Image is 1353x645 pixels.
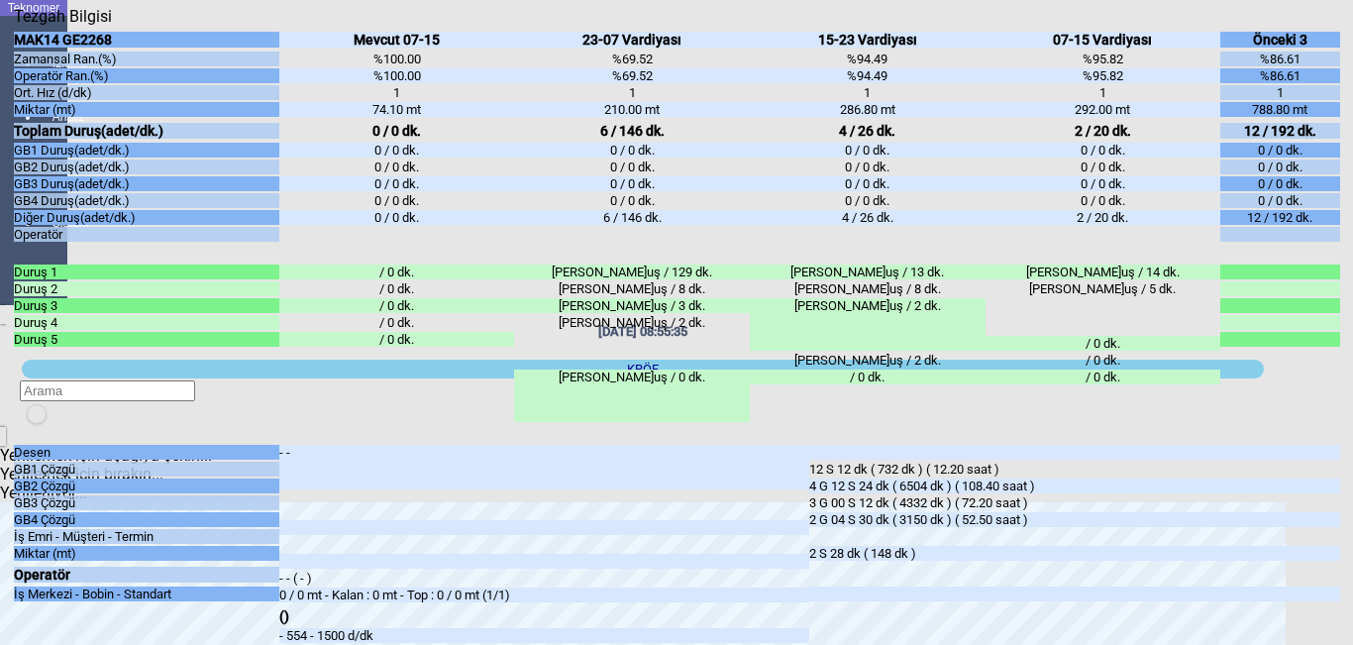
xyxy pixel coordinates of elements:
[514,265,750,279] div: [PERSON_NAME]uş / 129 dk.
[14,52,279,66] div: Zamansal Ran.(%)
[1220,85,1339,100] div: 1
[14,529,279,544] div: İş Emri - Müşteri - Termin
[514,32,750,48] div: 23-07 Vardiyası
[279,193,515,208] div: 0 / 0 dk.
[14,445,279,460] div: Desen
[986,281,1221,334] div: [PERSON_NAME]uş / 5 dk.
[750,353,986,368] div: [PERSON_NAME]uş / 2 dk.
[279,445,809,489] div: - -
[14,495,279,510] div: GB3 Çözgü
[514,315,750,368] div: [PERSON_NAME]uş / 2 dk.
[14,102,279,117] div: Miktar (mt)
[986,265,1221,279] div: [PERSON_NAME]uş / 14 dk.
[279,265,515,279] div: / 0 dk.
[1220,68,1339,83] div: %86.61
[279,102,515,117] div: 74.10 mt
[279,281,515,296] div: / 0 dk.
[1220,52,1339,66] div: %86.61
[986,353,1221,368] div: / 0 dk.
[14,160,279,174] div: GB2 Duruş(adet/dk.)
[279,32,515,48] div: Mevcut 07-15
[279,123,515,139] div: 0 / 0 dk.
[750,176,986,191] div: 0 / 0 dk.
[986,336,1221,351] div: / 0 dk.
[14,85,279,100] div: Ort. Hız (d/dk)
[986,143,1221,158] div: 0 / 0 dk.
[14,567,279,583] div: Operatör
[279,571,809,586] div: - - ( - )
[14,512,279,527] div: GB4 Çözgü
[750,143,986,158] div: 0 / 0 dk.
[14,462,279,477] div: GB1 Çözgü
[750,281,986,296] div: [PERSON_NAME]uş / 8 dk.
[750,85,986,100] div: 1
[1220,102,1339,117] div: 788.80 mt
[14,32,279,48] div: MAK14 GE2268
[986,102,1221,117] div: 292.00 mt
[279,210,515,225] div: 0 / 0 dk.
[14,315,279,330] div: Duruş 4
[14,123,279,139] div: Toplam Duruş(adet/dk.)
[514,176,750,191] div: 0 / 0 dk.
[986,370,1221,384] div: / 0 dk.
[514,123,750,139] div: 6 / 146 dk.
[986,85,1221,100] div: 1
[809,479,1339,493] div: 4 G 12 S 24 dk ( 6504 dk ) ( 108.40 saat )
[986,210,1221,225] div: 2 / 20 dk.
[750,160,986,174] div: 0 / 0 dk.
[514,143,750,158] div: 0 / 0 dk.
[809,546,1339,561] div: 2 S 28 dk ( 148 dk )
[809,462,1339,477] div: 12 S 12 dk ( 732 dk ) ( 12.20 saat )
[986,160,1221,174] div: 0 / 0 dk.
[279,176,515,191] div: 0 / 0 dk.
[1220,32,1339,48] div: Önceki 3
[1220,176,1339,191] div: 0 / 0 dk.
[750,210,986,225] div: 4 / 26 dk.
[14,265,279,279] div: Duruş 1
[1220,143,1339,158] div: 0 / 0 dk.
[750,265,986,279] div: [PERSON_NAME]uş / 13 dk.
[514,160,750,174] div: 0 / 0 dk.
[809,495,1339,510] div: 3 G 00 S 12 dk ( 4332 dk ) ( 72.20 saat )
[279,628,809,643] div: - 554 - 1500 d/dk
[750,123,986,139] div: 4 / 26 dk.
[14,227,279,242] div: Operatör
[986,52,1221,66] div: %95.82
[14,68,279,83] div: Operatör Ran.(%)
[14,7,119,26] div: Tezgah Bilgisi
[279,160,515,174] div: 0 / 0 dk.
[514,52,750,66] div: %69.52
[14,176,279,191] div: GB3 Duruş(adet/dk.)
[986,68,1221,83] div: %95.82
[279,85,515,100] div: 1
[750,102,986,117] div: 286.80 mt
[14,332,279,347] div: Duruş 5
[14,210,279,225] div: Diğer Duruş(adet/dk.)
[986,123,1221,139] div: 2 / 20 dk.
[514,68,750,83] div: %69.52
[279,315,515,330] div: / 0 dk.
[279,298,515,313] div: / 0 dk.
[514,193,750,208] div: 0 / 0 dk.
[986,176,1221,191] div: 0 / 0 dk.
[750,298,986,351] div: [PERSON_NAME]uş / 2 dk.
[986,32,1221,48] div: 07-15 Vardiyası
[1220,210,1339,225] div: 12 / 192 dk.
[750,370,986,384] div: / 0 dk.
[986,193,1221,208] div: 0 / 0 dk.
[514,298,750,313] div: [PERSON_NAME]uş / 3 dk.
[750,32,986,48] div: 15-23 Vardiyası
[1220,160,1339,174] div: 0 / 0 dk.
[1220,193,1339,208] div: 0 / 0 dk.
[14,587,279,601] div: İş Merkezi - Bobin - Standart
[514,370,750,422] div: [PERSON_NAME]uş / 0 dk.
[14,143,279,158] div: GB1 Duruş(adet/dk.)
[809,512,1339,527] div: 2 G 04 S 30 dk ( 3150 dk ) ( 52.50 saat )
[514,281,750,296] div: [PERSON_NAME]uş / 8 dk.
[514,102,750,117] div: 210.00 mt
[750,193,986,208] div: 0 / 0 dk.
[279,608,809,624] div: ()
[279,52,515,66] div: %100.00
[279,332,515,347] div: / 0 dk.
[514,85,750,100] div: 1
